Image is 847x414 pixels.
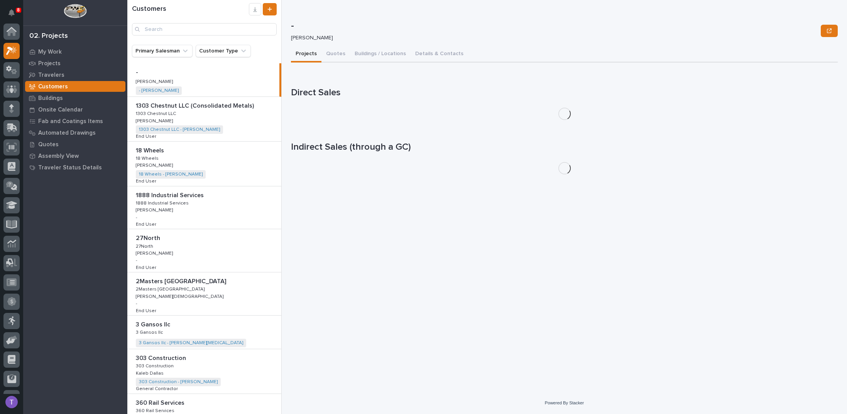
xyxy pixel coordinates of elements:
[136,328,164,335] p: 3 Gansos llc
[23,127,127,139] a: Automated Drawings
[291,46,321,63] button: Projects
[127,349,281,394] a: 303 Construction303 Construction 303 Construction303 Construction Kaleb DallasKaleb Dallas 303 Co...
[23,115,127,127] a: Fab and Coatings Items
[23,81,127,92] a: Customers
[17,7,20,13] p: 8
[136,398,186,407] p: 360 Rail Services
[291,20,818,32] p: -
[127,229,281,272] a: 27North27North 27North27North [PERSON_NAME][PERSON_NAME] -End UserEnd User
[139,172,203,177] a: 18 Wheels - [PERSON_NAME]
[136,177,158,184] p: End User
[136,161,174,168] p: [PERSON_NAME]
[350,46,411,63] button: Buildings / Locations
[127,272,281,316] a: 2Masters [GEOGRAPHIC_DATA]2Masters [GEOGRAPHIC_DATA] 2Masters [GEOGRAPHIC_DATA]2Masters [GEOGRAPH...
[3,394,20,410] button: users-avatar
[136,385,179,392] p: General Contractor
[23,139,127,150] a: Quotes
[136,78,174,84] p: [PERSON_NAME]
[23,162,127,173] a: Traveler Status Details
[136,369,165,376] p: Kaleb Dallas
[136,199,190,206] p: 1888 Industrial Services
[136,362,175,369] p: 303 Construction
[3,5,20,21] button: Notifications
[136,101,255,110] p: 1303 Chestnut LLC (Consolidated Metals)
[136,67,140,76] p: -
[38,141,59,148] p: Quotes
[10,9,20,22] div: Notifications8
[136,301,137,306] p: -
[38,106,83,113] p: Onsite Calendar
[136,276,228,285] p: 2Masters [GEOGRAPHIC_DATA]
[132,5,249,14] h1: Customers
[38,95,63,102] p: Buildings
[196,45,251,57] button: Customer Type
[136,292,225,299] p: [PERSON_NAME][DEMOGRAPHIC_DATA]
[139,379,218,385] a: 303 Construction - [PERSON_NAME]
[291,35,815,41] p: [PERSON_NAME]
[136,132,158,139] p: End User
[38,60,61,67] p: Projects
[136,154,160,161] p: 18 Wheels
[136,258,137,263] p: -
[23,46,127,57] a: My Work
[127,142,281,186] a: 18 Wheels18 Wheels 18 Wheels18 Wheels [PERSON_NAME][PERSON_NAME] 18 Wheels - [PERSON_NAME] End Us...
[132,45,193,57] button: Primary Salesman
[23,150,127,162] a: Assembly View
[136,353,188,362] p: 303 Construction
[136,242,155,249] p: 27North
[38,83,68,90] p: Customers
[136,307,158,314] p: End User
[139,88,179,93] a: - [PERSON_NAME]
[136,285,206,292] p: 2Masters [GEOGRAPHIC_DATA]
[23,69,127,81] a: Travelers
[23,92,127,104] a: Buildings
[136,145,166,154] p: 18 Wheels
[545,400,584,405] a: Powered By Stacker
[136,110,178,117] p: 1303 Chestnut LLC
[136,249,174,256] p: [PERSON_NAME]
[23,57,127,69] a: Projects
[291,87,838,98] h1: Direct Sales
[136,190,205,199] p: 1888 Industrial Services
[291,142,838,153] h1: Indirect Sales (through a GC)
[38,72,64,79] p: Travelers
[136,206,174,213] p: [PERSON_NAME]
[38,118,103,125] p: Fab and Coatings Items
[127,63,281,97] a: -- [PERSON_NAME][PERSON_NAME] - [PERSON_NAME]
[38,153,79,160] p: Assembly View
[321,46,350,63] button: Quotes
[132,23,277,35] input: Search
[136,117,174,124] p: [PERSON_NAME]
[23,104,127,115] a: Onsite Calendar
[136,319,172,328] p: 3 Gansos llc
[136,215,137,220] p: -
[29,32,68,41] div: 02. Projects
[139,340,243,346] a: 3 Gansos llc - [PERSON_NAME][MEDICAL_DATA]
[136,220,158,227] p: End User
[136,264,158,270] p: End User
[38,49,62,56] p: My Work
[127,316,281,349] a: 3 Gansos llc3 Gansos llc 3 Gansos llc3 Gansos llc 3 Gansos llc - [PERSON_NAME][MEDICAL_DATA]
[64,4,86,18] img: Workspace Logo
[136,407,176,414] p: 360 Rail Services
[127,186,281,230] a: 1888 Industrial Services1888 Industrial Services 1888 Industrial Services1888 Industrial Services...
[38,164,102,171] p: Traveler Status Details
[38,130,96,137] p: Automated Drawings
[139,127,220,132] a: 1303 Chestnut LLC - [PERSON_NAME]
[127,97,281,142] a: 1303 Chestnut LLC (Consolidated Metals)1303 Chestnut LLC (Consolidated Metals) 1303 Chestnut LLC1...
[411,46,468,63] button: Details & Contacts
[136,233,162,242] p: 27North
